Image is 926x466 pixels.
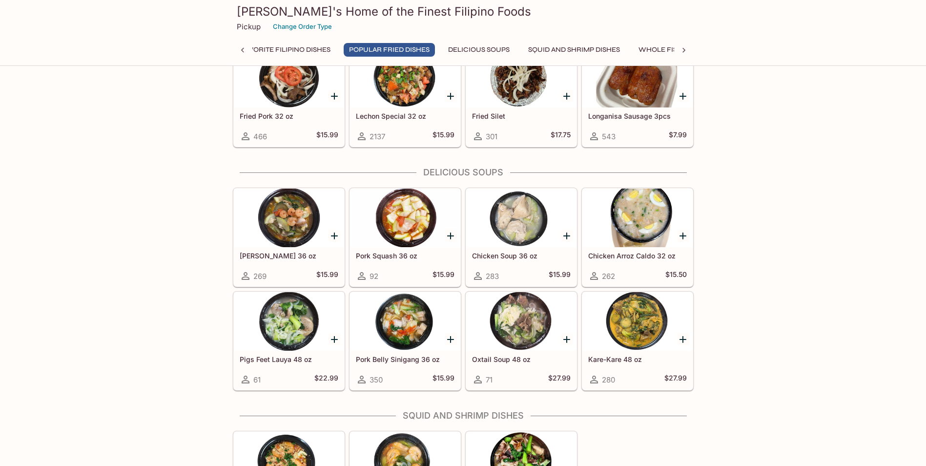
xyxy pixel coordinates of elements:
h5: Chicken Arroz Caldo 32 oz [588,252,687,260]
button: Add Pigs Feet Lauya 48 oz [329,333,341,345]
button: Whole Fish Dishes [633,43,714,57]
button: Squid and Shrimp Dishes [523,43,625,57]
button: Add Chicken Arroz Caldo 32 oz [677,230,689,242]
button: Add Longanisa Sausage 3pcs [677,90,689,102]
div: Longanisa Sausage 3pcs [582,49,693,107]
div: Kare-Kare 48 oz [582,292,693,351]
h5: Kare-Kare 48 oz [588,355,687,363]
span: 301 [486,132,497,141]
span: 92 [370,272,378,281]
h5: $15.99 [432,270,454,282]
h5: Fried Silet [472,112,571,120]
h5: Longanisa Sausage 3pcs [588,112,687,120]
h5: Fried Pork 32 oz [240,112,338,120]
h3: [PERSON_NAME]'s Home of the Finest Filipino Foods [237,4,690,19]
button: Add Pork Squash 36 oz [445,230,457,242]
span: 283 [486,272,499,281]
button: Add Lechon Special 32 oz [445,90,457,102]
h5: $15.99 [432,130,454,142]
a: Fried Silet301$17.75 [466,48,577,147]
h4: Delicious Soups [233,167,694,178]
a: Lechon Special 32 oz2137$15.99 [350,48,461,147]
button: Add Sari Sari 36 oz [329,230,341,242]
h5: Oxtail Soup 48 oz [472,355,571,363]
button: Ala Carte Favorite Filipino Dishes [197,43,336,57]
span: 61 [253,375,261,384]
div: Chicken Arroz Caldo 32 oz [582,189,693,247]
div: Lechon Special 32 oz [350,49,460,107]
h5: $15.50 [665,270,687,282]
h5: Lechon Special 32 oz [356,112,454,120]
p: Pickup [237,22,261,31]
a: Longanisa Sausage 3pcs543$7.99 [582,48,693,147]
span: 466 [253,132,267,141]
span: 543 [602,132,616,141]
a: Chicken Soup 36 oz283$15.99 [466,188,577,287]
h5: Pigs Feet Lauya 48 oz [240,355,338,363]
button: Add Kare-Kare 48 oz [677,333,689,345]
a: Fried Pork 32 oz466$15.99 [233,48,345,147]
button: Change Order Type [268,19,336,34]
h4: Squid and Shrimp Dishes [233,410,694,421]
button: Add Oxtail Soup 48 oz [561,333,573,345]
div: Fried Silet [466,49,576,107]
h5: $15.99 [316,270,338,282]
button: Add Fried Pork 32 oz [329,90,341,102]
h5: $7.99 [669,130,687,142]
div: Pork Squash 36 oz [350,189,460,247]
span: 280 [602,375,615,384]
div: Pigs Feet Lauya 48 oz [234,292,344,351]
h5: $27.99 [664,374,687,385]
div: Sari Sari 36 oz [234,189,344,247]
span: 350 [370,375,383,384]
a: Chicken Arroz Caldo 32 oz262$15.50 [582,188,693,287]
button: Add Chicken Soup 36 oz [561,230,573,242]
a: Pork Belly Sinigang 36 oz350$15.99 [350,292,461,390]
h5: $17.75 [551,130,571,142]
span: 262 [602,272,615,281]
h5: $27.99 [548,374,571,385]
span: 269 [253,272,267,281]
span: 2137 [370,132,385,141]
h5: $15.99 [432,374,454,385]
div: Chicken Soup 36 oz [466,189,576,247]
div: Oxtail Soup 48 oz [466,292,576,351]
a: [PERSON_NAME] 36 oz269$15.99 [233,188,345,287]
h5: Pork Belly Sinigang 36 oz [356,355,454,363]
div: Pork Belly Sinigang 36 oz [350,292,460,351]
h5: $22.99 [314,374,338,385]
h5: Chicken Soup 36 oz [472,252,571,260]
button: Delicious Soups [443,43,515,57]
button: Add Fried Silet [561,90,573,102]
h5: [PERSON_NAME] 36 oz [240,252,338,260]
a: Pigs Feet Lauya 48 oz61$22.99 [233,292,345,390]
a: Oxtail Soup 48 oz71$27.99 [466,292,577,390]
button: Popular Fried Dishes [344,43,435,57]
a: Pork Squash 36 oz92$15.99 [350,188,461,287]
a: Kare-Kare 48 oz280$27.99 [582,292,693,390]
h5: Pork Squash 36 oz [356,252,454,260]
h5: $15.99 [316,130,338,142]
span: 71 [486,375,493,384]
button: Add Pork Belly Sinigang 36 oz [445,333,457,345]
div: Fried Pork 32 oz [234,49,344,107]
h5: $15.99 [549,270,571,282]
